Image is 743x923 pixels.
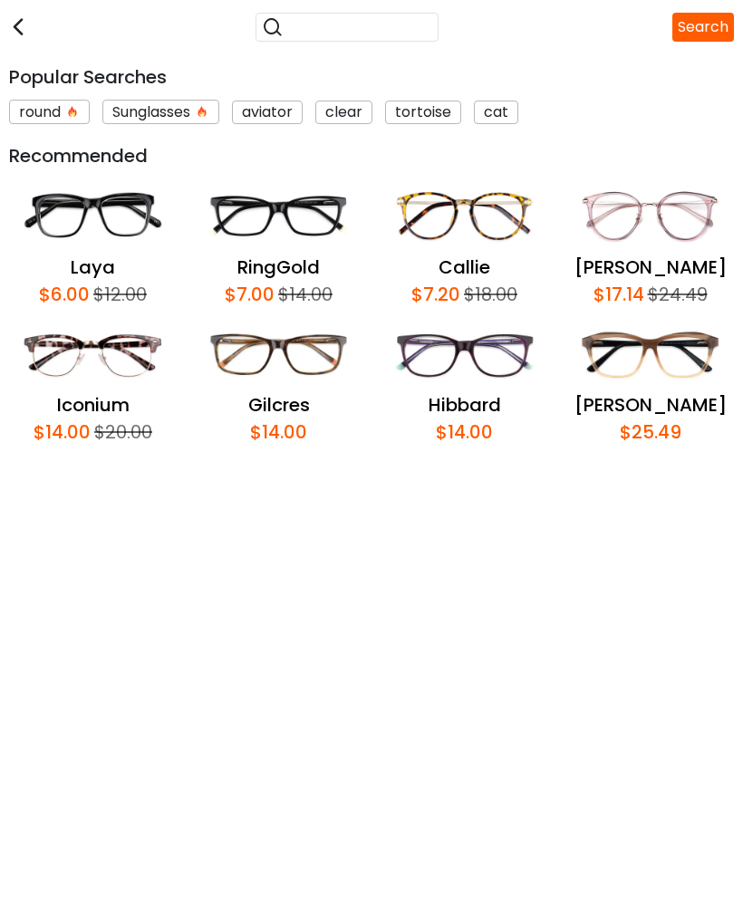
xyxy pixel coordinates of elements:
[248,392,310,418] a: Gilcres
[9,63,734,91] div: Popular Searches
[275,281,333,308] div: $14.00
[593,281,644,308] div: $17.14
[672,13,734,42] button: Search
[439,255,490,280] a: Callie
[411,281,460,308] div: $7.20
[385,101,461,124] div: tortoise
[574,255,727,280] a: [PERSON_NAME]
[644,281,708,308] div: $24.49
[574,392,727,418] a: [PERSON_NAME]
[429,392,501,418] a: Hibbard
[9,317,177,392] img: Iconium
[71,255,115,280] a: Laya
[9,100,90,124] div: round
[460,281,517,308] div: $18.00
[381,317,548,392] img: Hibbard
[225,281,275,308] div: $7.00
[315,101,372,124] div: clear
[57,392,130,418] a: Iconium
[620,418,681,446] div: $25.49
[9,178,177,254] img: Laya
[90,281,147,308] div: $12.00
[232,101,303,124] div: aviator
[566,178,734,254] img: Naomi
[102,100,219,124] div: Sunglasses
[9,142,734,169] div: Recommended
[195,317,362,392] img: Gilcres
[250,418,307,446] div: $14.00
[237,255,320,280] a: RingGold
[381,178,548,254] img: Callie
[566,317,734,392] img: Sonia
[34,418,91,446] div: $14.00
[91,418,152,446] div: $20.00
[474,101,518,124] div: cat
[436,418,493,446] div: $14.00
[39,281,90,308] div: $6.00
[195,178,362,254] img: RingGold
